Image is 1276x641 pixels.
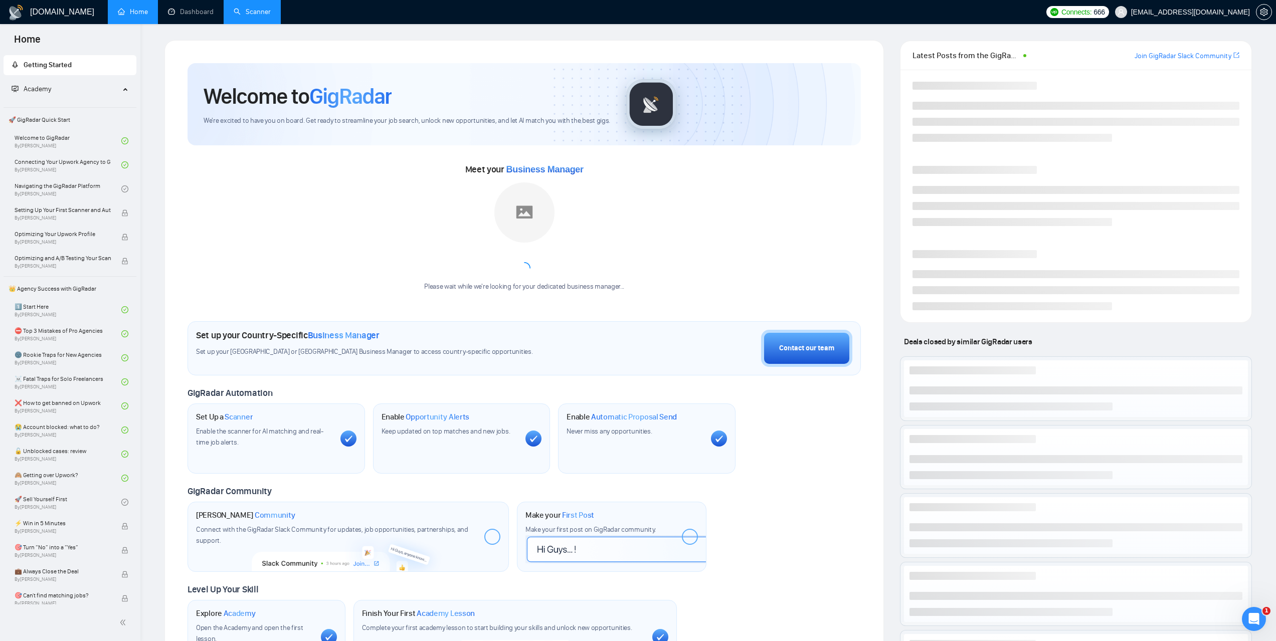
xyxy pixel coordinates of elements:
span: GigRadar Community [188,486,272,497]
span: Optimizing Your Upwork Profile [15,229,111,239]
span: Opportunity Alerts [406,412,469,422]
a: 🙈 Getting over Upwork?By[PERSON_NAME] [15,467,121,489]
a: Join GigRadar Slack Community [1135,51,1231,62]
span: Academy [24,85,51,93]
a: ❌ How to get banned on UpworkBy[PERSON_NAME] [15,395,121,417]
a: dashboardDashboard [168,8,214,16]
span: check-circle [121,499,128,506]
span: check-circle [121,378,128,385]
h1: [PERSON_NAME] [196,510,295,520]
span: By [PERSON_NAME] [15,215,111,221]
span: ⚡ Win in 5 Minutes [15,518,111,528]
a: homeHome [118,8,148,16]
a: ⛔ Top 3 Mistakes of Pro AgenciesBy[PERSON_NAME] [15,323,121,345]
span: GigRadar Automation [188,387,272,398]
span: Scanner [225,412,253,422]
img: gigradar-logo.png [626,79,676,129]
a: 🌚 Rookie Traps for New AgenciesBy[PERSON_NAME] [15,347,121,369]
span: By [PERSON_NAME] [15,263,111,269]
span: 666 [1093,7,1105,18]
span: 💼 Always Close the Deal [15,566,111,576]
span: lock [121,258,128,265]
span: lock [121,595,128,602]
span: Automatic Proposal Send [591,412,677,422]
a: 😭 Account blocked: what to do?By[PERSON_NAME] [15,419,121,441]
span: Never miss any opportunities. [567,427,652,436]
span: setting [1256,8,1271,16]
span: Academy [224,608,256,618]
span: rocket [12,61,19,68]
iframe: Intercom live chat [1242,607,1266,631]
span: Complete your first academy lesson to start building your skills and unlock new opportunities. [362,623,632,632]
h1: Welcome to [204,83,392,110]
span: Level Up Your Skill [188,584,258,595]
span: lock [121,547,128,554]
h1: Enable [567,412,677,422]
span: Make your first post on GigRadar community. [525,525,656,534]
h1: Make your [525,510,594,520]
a: Connecting Your Upwork Agency to GigRadarBy[PERSON_NAME] [15,154,121,176]
a: ☠️ Fatal Traps for Solo FreelancersBy[PERSON_NAME] [15,371,121,393]
span: By [PERSON_NAME] [15,528,111,534]
h1: Finish Your First [362,608,475,618]
a: 🔓 Unblocked cases: reviewBy[PERSON_NAME] [15,443,121,465]
img: upwork-logo.png [1050,8,1058,16]
img: slackcommunity-bg.png [252,526,444,572]
span: 🎯 Can't find matching jobs? [15,590,111,600]
h1: Set up your Country-Specific [196,330,380,341]
h1: Enable [382,412,470,422]
a: export [1233,51,1239,60]
span: Set up your [GEOGRAPHIC_DATA] or [GEOGRAPHIC_DATA] Business Manager to access country-specific op... [196,347,590,357]
span: 1 [1262,607,1270,615]
span: Enable the scanner for AI matching and real-time job alerts. [196,427,323,447]
span: Connect with the GigRadar Slack Community for updates, job opportunities, partnerships, and support. [196,525,468,545]
span: By [PERSON_NAME] [15,576,111,582]
span: check-circle [121,137,128,144]
span: Meet your [465,164,584,175]
span: fund-projection-screen [12,85,19,92]
span: Community [255,510,295,520]
span: user [1118,9,1125,16]
span: lock [121,571,128,578]
span: check-circle [121,475,128,482]
span: check-circle [121,330,128,337]
span: We're excited to have you on board. Get ready to streamline your job search, unlock new opportuni... [204,116,610,126]
span: Academy [12,85,51,93]
a: Welcome to GigRadarBy[PERSON_NAME] [15,130,121,152]
span: By [PERSON_NAME] [15,239,111,245]
span: check-circle [121,426,128,434]
a: Navigating the GigRadar PlatformBy[PERSON_NAME] [15,178,121,200]
span: Latest Posts from the GigRadar Community [913,49,1020,62]
span: Setting Up Your First Scanner and Auto-Bidder [15,205,111,215]
span: 👑 Agency Success with GigRadar [5,279,135,299]
span: check-circle [121,185,128,192]
span: 🎯 Turn “No” into a “Yes” [15,542,111,552]
span: lock [121,234,128,241]
span: GigRadar [309,83,392,110]
span: export [1233,51,1239,59]
img: placeholder.png [494,182,555,243]
a: setting [1256,8,1272,16]
img: logo [8,5,24,21]
span: lock [121,209,128,217]
span: By [PERSON_NAME] [15,600,111,606]
span: Getting Started [24,61,72,69]
span: check-circle [121,451,128,458]
span: check-circle [121,402,128,409]
h1: Set Up a [196,412,253,422]
div: Contact our team [779,343,834,354]
div: Please wait while we're looking for your dedicated business manager... [418,282,630,292]
span: Home [6,32,49,53]
li: Getting Started [4,55,136,75]
span: Business Manager [506,164,584,174]
span: double-left [119,617,129,627]
a: searchScanner [234,8,271,16]
span: check-circle [121,306,128,313]
span: lock [121,523,128,530]
span: Keep updated on top matches and new jobs. [382,427,510,436]
h1: Explore [196,608,256,618]
span: Connects: [1061,7,1091,18]
span: check-circle [121,354,128,361]
span: By [PERSON_NAME] [15,552,111,558]
span: 🚀 GigRadar Quick Start [5,110,135,130]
